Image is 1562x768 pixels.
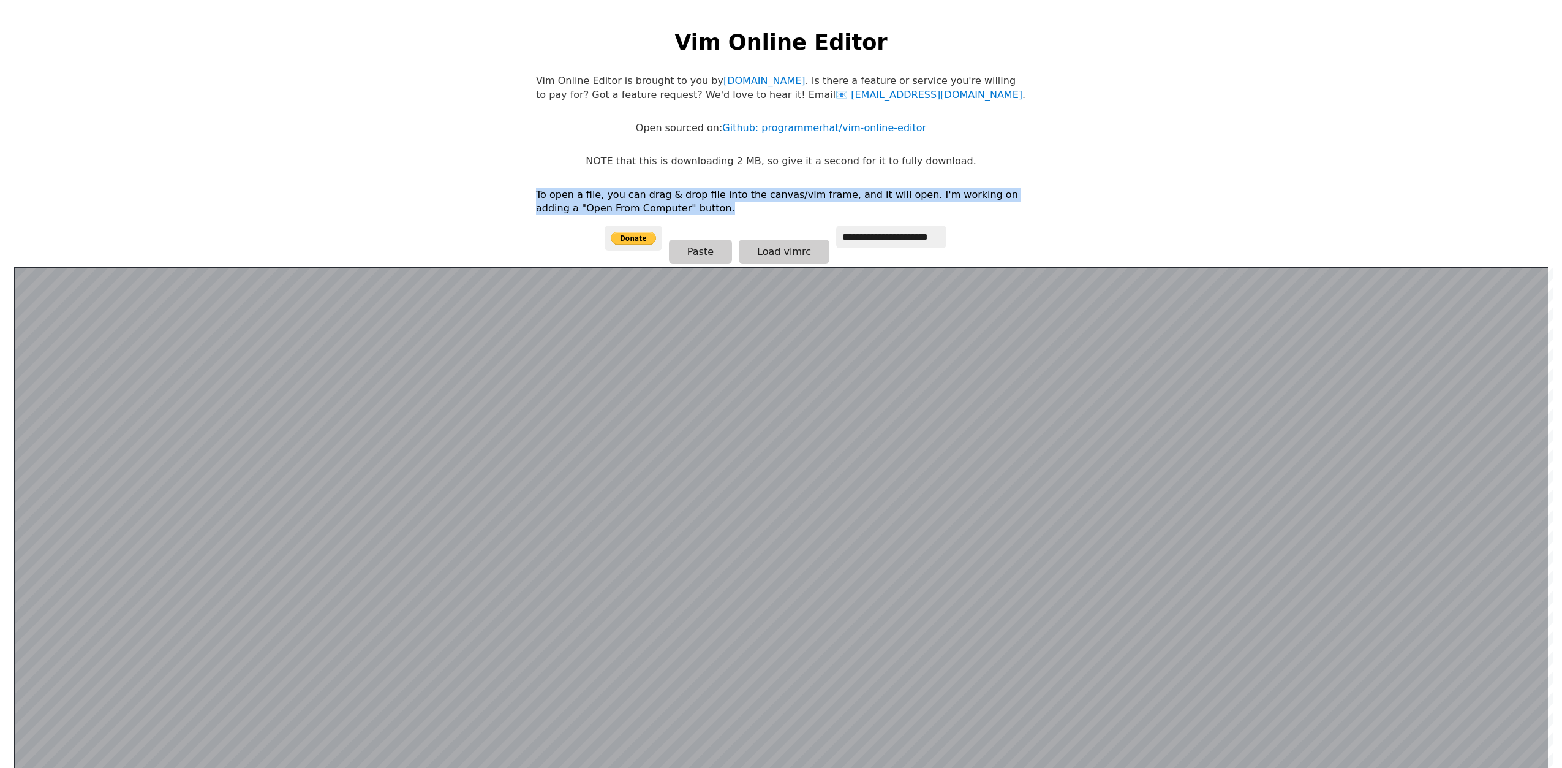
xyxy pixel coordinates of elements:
[669,240,732,264] button: Paste
[836,89,1022,101] a: [EMAIL_ADDRESS][DOMAIN_NAME]
[674,27,887,57] h1: Vim Online Editor
[536,74,1026,102] p: Vim Online Editor is brought to you by . Is there a feature or service you're willing to pay for?...
[636,121,926,135] p: Open sourced on:
[586,154,976,168] p: NOTE that this is downloading 2 MB, so give it a second for it to fully download.
[722,122,926,134] a: Github: programmerhat/vim-online-editor
[739,240,829,264] button: Load vimrc
[723,75,806,86] a: [DOMAIN_NAME]
[536,188,1026,216] p: To open a file, you can drag & drop file into the canvas/vim frame, and it will open. I'm working...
